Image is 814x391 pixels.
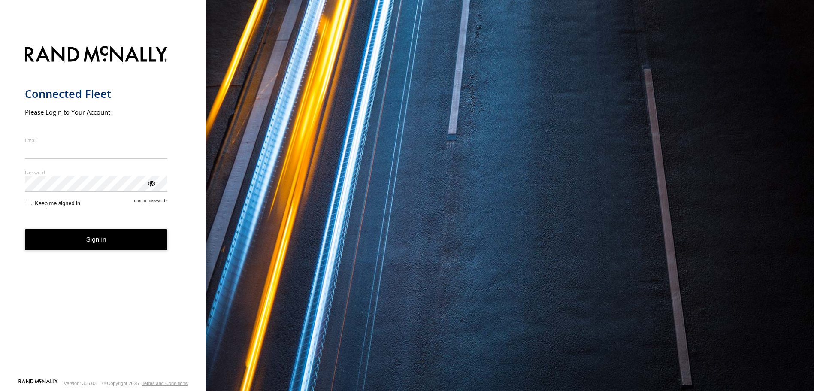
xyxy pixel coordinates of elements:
div: Version: 305.03 [64,381,97,386]
input: Keep me signed in [27,200,32,205]
a: Visit our Website [18,379,58,388]
h1: Connected Fleet [25,87,168,101]
label: Email [25,137,168,143]
a: Terms and Conditions [142,381,188,386]
h2: Please Login to Your Account [25,108,168,116]
button: Sign in [25,229,168,250]
form: main [25,41,182,378]
div: ViewPassword [147,179,155,187]
div: © Copyright 2025 - [102,381,188,386]
a: Forgot password? [134,198,168,206]
img: Rand McNally [25,44,168,66]
label: Password [25,169,168,176]
span: Keep me signed in [35,200,80,206]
